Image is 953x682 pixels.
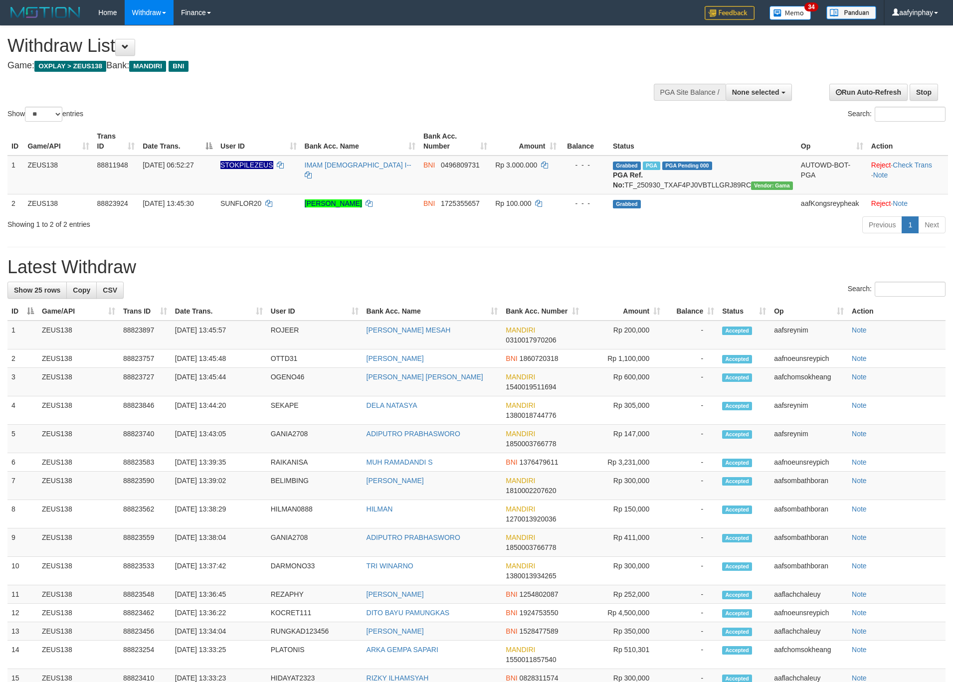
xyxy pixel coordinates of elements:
a: Stop [910,84,938,101]
a: [PERSON_NAME] [PERSON_NAME] [367,373,483,381]
span: MANDIRI [506,646,535,654]
td: [DATE] 13:34:04 [171,622,267,641]
th: Game/API: activate to sort column ascending [38,302,119,321]
td: Rp 1,100,000 [583,349,664,368]
th: Status [609,127,797,156]
td: - [664,641,718,669]
a: Reject [871,199,891,207]
td: GANIA2708 [267,528,363,557]
td: REZAPHY [267,585,363,604]
td: 4 [7,396,38,425]
th: Bank Acc. Name: activate to sort column ascending [363,302,502,321]
td: - [664,604,718,622]
td: Rp 150,000 [583,500,664,528]
td: aafsombathboran [770,528,848,557]
td: 12 [7,604,38,622]
span: Nama rekening ada tanda titik/strip, harap diedit [220,161,273,169]
a: Note [852,533,867,541]
a: Note [852,674,867,682]
th: ID [7,127,23,156]
td: 13 [7,622,38,641]
td: 11 [7,585,38,604]
td: HILMAN0888 [267,500,363,528]
td: Rp 3,231,000 [583,453,664,472]
span: MANDIRI [506,505,535,513]
td: aafsreynim [770,396,848,425]
td: [DATE] 13:36:45 [171,585,267,604]
td: ZEUS138 [38,453,119,472]
a: 1 [902,216,919,233]
td: 88823562 [119,500,171,528]
span: CSV [103,286,117,294]
td: ZEUS138 [38,585,119,604]
span: Copy 1860720318 to clipboard [520,354,559,362]
span: BNI [506,627,517,635]
td: Rp 411,000 [583,528,664,557]
td: [DATE] 13:45:48 [171,349,267,368]
td: aafsombathboran [770,500,848,528]
span: MANDIRI [506,477,535,485]
td: 88823559 [119,528,171,557]
td: [DATE] 13:45:57 [171,321,267,349]
th: Bank Acc. Name: activate to sort column ascending [301,127,419,156]
td: ZEUS138 [38,396,119,425]
td: 88823757 [119,349,171,368]
th: Balance: activate to sort column ascending [664,302,718,321]
td: 10 [7,557,38,585]
td: - [664,425,718,453]
th: Balance [561,127,609,156]
img: Button%20Memo.svg [769,6,811,20]
a: HILMAN [367,505,393,513]
label: Search: [848,282,946,297]
a: DELA NATASYA [367,401,417,409]
th: Op: activate to sort column ascending [797,127,867,156]
td: · [867,194,948,212]
td: [DATE] 13:33:25 [171,641,267,669]
td: ZEUS138 [23,156,93,194]
td: Rp 252,000 [583,585,664,604]
span: Copy 1850003766778 to clipboard [506,543,556,551]
td: aafKongsreypheak [797,194,867,212]
td: aafnoeunsreypich [770,604,848,622]
div: PGA Site Balance / [654,84,726,101]
td: - [664,622,718,641]
a: Note [852,590,867,598]
td: aafnoeunsreypich [770,453,848,472]
td: GANIA2708 [267,425,363,453]
td: ZEUS138 [38,641,119,669]
th: Action [867,127,948,156]
td: AUTOWD-BOT-PGA [797,156,867,194]
th: Bank Acc. Number: activate to sort column ascending [502,302,583,321]
span: Accepted [722,459,752,467]
span: Copy 1850003766778 to clipboard [506,440,556,448]
a: Show 25 rows [7,282,67,299]
td: ZEUS138 [38,349,119,368]
td: aaflachchaleuy [770,622,848,641]
td: [DATE] 13:38:04 [171,528,267,557]
td: TF_250930_TXAF4PJ0VBTLLGRJ89RC [609,156,797,194]
th: User ID: activate to sort column ascending [267,302,363,321]
a: ARKA GEMPA SAPARI [367,646,438,654]
span: Accepted [722,373,752,382]
a: Note [852,458,867,466]
a: [PERSON_NAME] [367,477,424,485]
span: BNI [506,354,517,362]
td: - [664,528,718,557]
td: - [664,472,718,500]
td: aafnoeunsreypich [770,349,848,368]
td: aafsreynim [770,321,848,349]
a: Run Auto-Refresh [829,84,908,101]
th: Trans ID: activate to sort column ascending [93,127,139,156]
a: Previous [862,216,902,233]
span: PGA Pending [662,162,712,170]
td: Rp 510,301 [583,641,664,669]
span: MANDIRI [506,562,535,570]
td: 2 [7,349,38,368]
select: Showentries [25,107,62,122]
span: Copy 0828311574 to clipboard [520,674,559,682]
img: panduan.png [826,6,876,19]
a: ADIPUTRO PRABHASWORO [367,533,460,541]
td: 3 [7,368,38,396]
td: ZEUS138 [38,528,119,557]
td: Rp 300,000 [583,472,664,500]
